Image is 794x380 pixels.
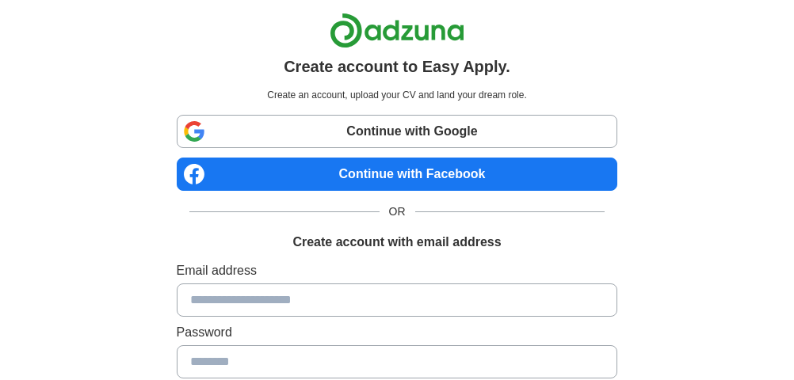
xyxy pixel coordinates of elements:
p: Create an account, upload your CV and land your dream role. [180,88,615,102]
a: Continue with Facebook [177,158,618,191]
h1: Create account to Easy Apply. [284,55,510,78]
span: OR [380,203,415,220]
h1: Create account with email address [292,233,501,252]
label: Email address [177,261,618,280]
img: Adzuna logo [330,13,464,48]
label: Password [177,323,618,342]
a: Continue with Google [177,115,618,148]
